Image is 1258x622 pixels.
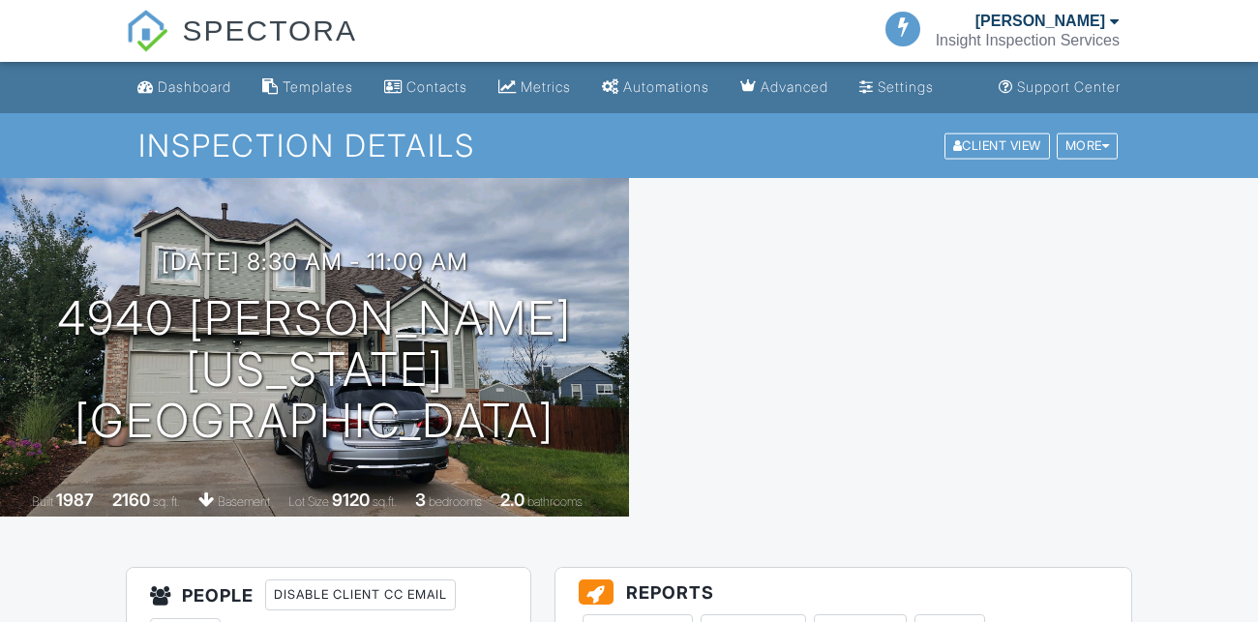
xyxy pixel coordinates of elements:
[852,70,942,105] a: Settings
[126,10,168,52] img: The Best Home Inspection Software - Spectora
[1017,78,1121,95] div: Support Center
[31,293,598,446] h1: 4940 [PERSON_NAME] [US_STATE][GEOGRAPHIC_DATA]
[991,70,1128,105] a: Support Center
[527,494,583,509] span: bathrooms
[153,494,180,509] span: sq. ft.
[733,70,836,105] a: Advanced
[56,489,94,510] div: 1987
[162,249,468,275] h3: [DATE] 8:30 am - 11:00 am
[521,78,571,95] div: Metrics
[376,70,475,105] a: Contacts
[406,78,467,95] div: Contacts
[944,133,1050,159] div: Client View
[255,70,361,105] a: Templates
[130,70,239,105] a: Dashboard
[288,494,329,509] span: Lot Size
[429,494,482,509] span: bedrooms
[594,70,717,105] a: Automations (Basic)
[373,494,397,509] span: sq.ft.
[218,494,270,509] span: basement
[975,12,1105,31] div: [PERSON_NAME]
[265,579,456,610] div: Disable Client CC Email
[32,494,53,509] span: Built
[283,78,353,95] div: Templates
[182,10,357,50] span: SPECTORA
[936,31,1120,50] div: Insight Inspection Services
[158,78,231,95] div: Dashboard
[138,129,1120,163] h1: Inspection Details
[1057,133,1119,159] div: More
[112,489,150,510] div: 2160
[126,29,357,65] a: SPECTORA
[761,78,828,95] div: Advanced
[623,78,709,95] div: Automations
[878,78,934,95] div: Settings
[415,489,426,510] div: 3
[332,489,370,510] div: 9120
[500,489,524,510] div: 2.0
[491,70,579,105] a: Metrics
[943,137,1055,152] a: Client View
